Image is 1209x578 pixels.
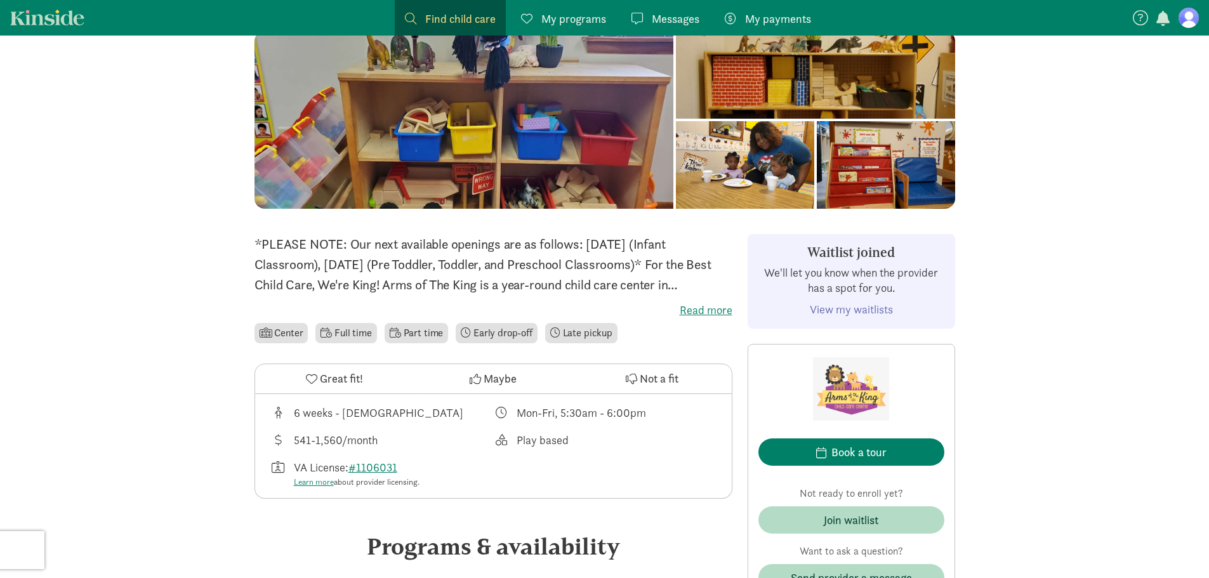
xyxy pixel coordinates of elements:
[493,404,717,421] div: Class schedule
[810,302,893,317] a: View my waitlists
[320,370,363,387] span: Great fit!
[294,404,463,421] div: 6 weeks - [DEMOGRAPHIC_DATA]
[294,476,334,487] a: Learn more
[294,476,420,489] div: about provider licensing.
[758,245,944,260] h3: Waitlist joined
[652,10,699,27] span: Messages
[813,355,889,423] img: Provider logo
[254,303,732,318] label: Read more
[315,323,376,343] li: Full time
[541,10,606,27] span: My programs
[254,234,732,295] p: *PLEASE NOTE: Our next available openings are as follows: [DATE] (Infant Classroom), [DATE] (Pre ...
[493,431,717,449] div: This provider's education philosophy
[270,431,494,449] div: Average tuition for this program
[254,529,732,563] div: Programs & availability
[758,438,944,466] button: Book a tour
[758,486,944,501] p: Not ready to enroll yet?
[385,323,448,343] li: Part time
[425,10,496,27] span: Find child care
[270,459,494,489] div: License number
[517,431,569,449] div: Play based
[270,404,494,421] div: Age range for children that this provider cares for
[572,364,731,393] button: Not a fit
[456,323,538,343] li: Early drop-off
[10,10,84,25] a: Kinside
[517,404,646,421] div: Mon-Fri, 5:30am - 6:00pm
[824,511,878,529] div: Join waitlist
[640,370,678,387] span: Not a fit
[545,323,618,343] li: Late pickup
[758,544,944,559] p: Want to ask a question?
[758,265,944,296] p: We'll let you know when the provider has a spot for you.
[484,370,517,387] span: Maybe
[254,323,308,343] li: Center
[294,459,420,489] div: VA License:
[255,364,414,393] button: Great fit!
[414,364,572,393] button: Maybe
[348,460,397,475] a: #1106031
[831,443,887,461] div: Book a tour
[745,10,811,27] span: My payments
[294,431,378,449] div: 541-1,560/month
[758,506,944,534] button: Join waitlist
